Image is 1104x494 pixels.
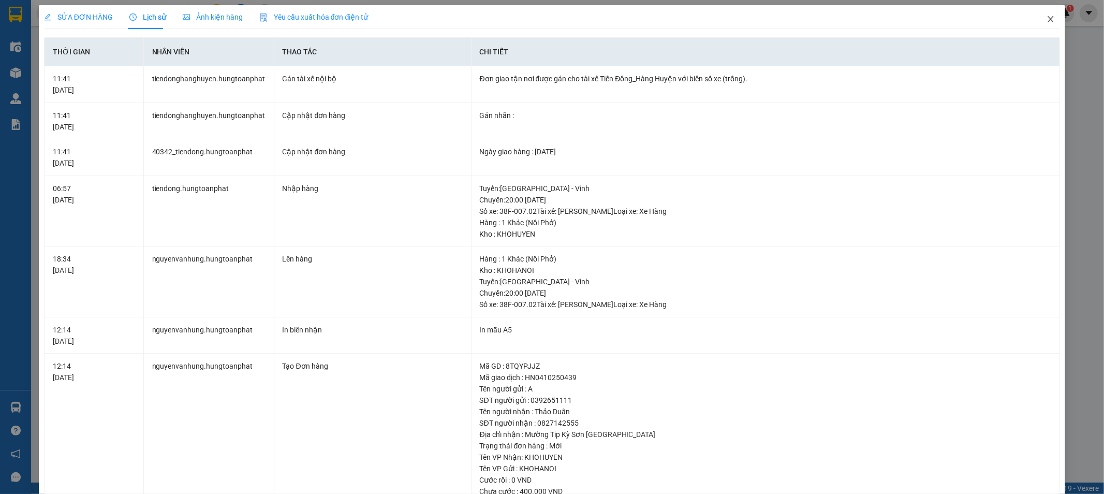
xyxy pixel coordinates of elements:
[259,13,369,21] span: Yêu cầu xuất hóa đơn điện tử
[480,440,1052,452] div: Trạng thái đơn hàng : Mới
[45,38,144,66] th: Thời gian
[129,13,166,21] span: Lịch sử
[480,228,1052,240] div: Kho : KHOHUYEN
[480,372,1052,383] div: Mã giao dịch : HN0410250439
[283,110,463,121] div: Cập nhật đơn hàng
[283,324,463,336] div: In biên nhận
[480,360,1052,372] div: Mã GD : 8TQYPJJZ
[274,38,472,66] th: Thao tác
[53,110,135,133] div: 11:41 [DATE]
[144,317,274,354] td: nguyenvanhung.hungtoanphat
[144,66,274,103] td: tiendonghanghuyen.hungtoanphat
[53,73,135,96] div: 11:41 [DATE]
[183,13,243,21] span: Ảnh kiện hàng
[53,253,135,276] div: 18:34 [DATE]
[144,139,274,176] td: 40342_tiendong.hungtoanphat
[144,103,274,140] td: tiendonghanghuyen.hungtoanphat
[480,324,1052,336] div: In mẫu A5
[480,253,1052,265] div: Hàng : 1 Khác (Nồi Phở)
[129,13,137,21] span: clock-circle
[144,176,274,247] td: tiendong.hungtoanphat
[283,253,463,265] div: Lên hàng
[144,246,274,317] td: nguyenvanhung.hungtoanphat
[53,183,135,206] div: 06:57 [DATE]
[183,13,190,21] span: picture
[1047,15,1055,23] span: close
[480,383,1052,395] div: Tên người gửi : A
[480,429,1052,440] div: Địa chỉ nhận : Mường Tip Kỳ Sơn [GEOGRAPHIC_DATA]
[480,276,1052,310] div: Tuyến : [GEOGRAPHIC_DATA] - Vinh Chuyến: 20:00 [DATE] Số xe: 38F-007.02 Tài xế: [PERSON_NAME] Loạ...
[144,38,274,66] th: Nhân viên
[53,324,135,347] div: 12:14 [DATE]
[53,146,135,169] div: 11:41 [DATE]
[480,452,1052,463] div: Tên VP Nhận: KHOHUYEN
[1036,5,1065,34] button: Close
[480,406,1052,417] div: Tên người nhận : Thảo Duân
[283,360,463,372] div: Tạo Đơn hàng
[480,183,1052,217] div: Tuyến : [GEOGRAPHIC_DATA] - Vinh Chuyến: 20:00 [DATE] Số xe: 38F-007.02 Tài xế: [PERSON_NAME] Loạ...
[480,265,1052,276] div: Kho : KHOHANOI
[44,13,51,21] span: edit
[480,146,1052,157] div: Ngày giao hàng : [DATE]
[283,146,463,157] div: Cập nhật đơn hàng
[53,360,135,383] div: 12:14 [DATE]
[480,217,1052,228] div: Hàng : 1 Khác (Nồi Phở)
[480,110,1052,121] div: Gán nhãn :
[480,73,1052,84] div: Đơn giao tận nơi được gán cho tài xế Tiến Đồng_Hàng Huyện với biển số xe (trống).
[283,73,463,84] div: Gán tài xế nội bộ
[283,183,463,194] div: Nhập hàng
[44,13,113,21] span: SỬA ĐƠN HÀNG
[472,38,1061,66] th: Chi tiết
[480,417,1052,429] div: SĐT người nhận : 0827142555
[480,395,1052,406] div: SĐT người gửi : 0392651111
[259,13,268,22] img: icon
[480,474,1052,486] div: Cước rồi : 0 VND
[480,463,1052,474] div: Tên VP Gửi : KHOHANOI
